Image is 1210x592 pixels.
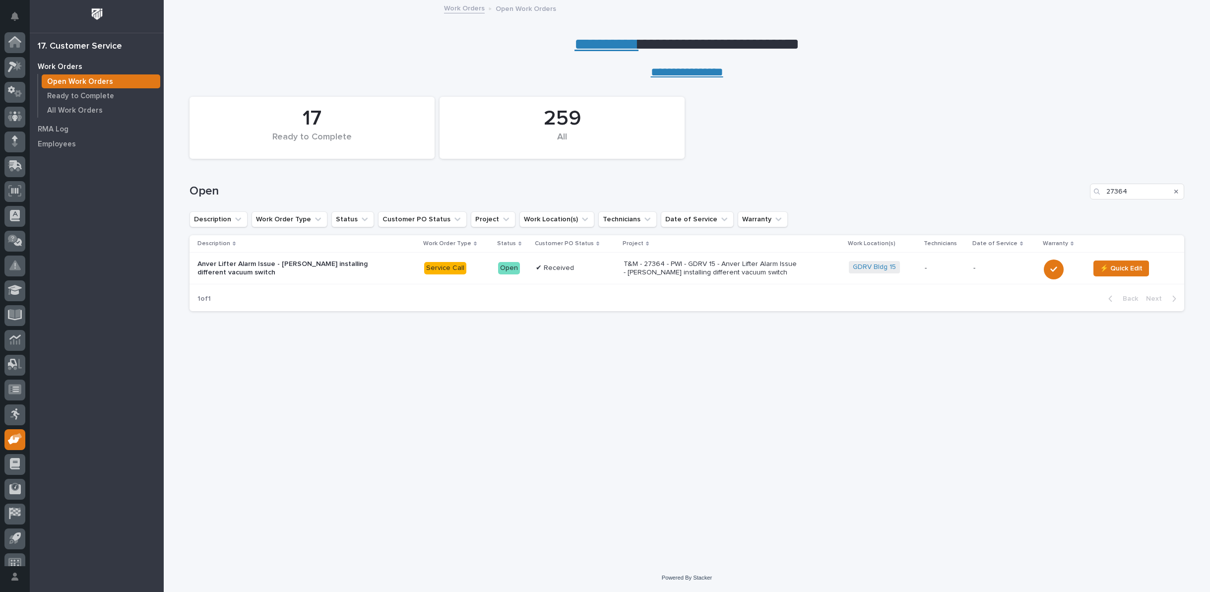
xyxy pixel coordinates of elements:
[47,92,114,101] p: Ready to Complete
[38,63,82,71] p: Work Orders
[497,238,516,249] p: Status
[197,260,371,277] p: Anver Lifter Alarm Issue - [PERSON_NAME] installing different vacuum switch
[30,59,164,74] a: Work Orders
[12,12,25,28] div: Notifications
[4,6,25,27] button: Notifications
[38,74,164,88] a: Open Work Orders
[190,184,1086,198] h1: Open
[1043,238,1068,249] p: Warranty
[1146,294,1168,303] span: Next
[496,2,556,13] p: Open Work Orders
[190,253,1184,284] tr: Anver Lifter Alarm Issue - [PERSON_NAME] installing different vacuum switchService CallOpen✔ Rece...
[972,238,1018,249] p: Date of Service
[535,238,594,249] p: Customer PO Status
[598,211,657,227] button: Technicians
[47,106,103,115] p: All Work Orders
[1142,294,1184,303] button: Next
[424,262,466,274] div: Service Call
[30,136,164,151] a: Employees
[456,106,668,131] div: 259
[47,77,113,86] p: Open Work Orders
[206,106,418,131] div: 17
[623,238,643,249] p: Project
[471,211,515,227] button: Project
[848,238,895,249] p: Work Location(s)
[738,211,788,227] button: Warranty
[38,125,68,134] p: RMA Log
[1090,184,1184,199] input: Search
[536,264,616,272] p: ✔ Received
[925,264,965,272] p: -
[661,211,734,227] button: Date of Service
[1093,261,1149,276] button: ⚡ Quick Edit
[206,132,418,153] div: Ready to Complete
[924,238,957,249] p: Technicians
[38,41,122,52] div: 17. Customer Service
[190,211,248,227] button: Description
[1100,263,1143,274] span: ⚡ Quick Edit
[519,211,594,227] button: Work Location(s)
[444,2,485,13] a: Work Orders
[197,238,230,249] p: Description
[624,260,797,277] p: T&M - 27364 - PWI - GDRV 15 - Anver Lifter Alarm Issue - [PERSON_NAME] installing different vacuu...
[30,122,164,136] a: RMA Log
[1117,294,1138,303] span: Back
[498,262,520,274] div: Open
[38,89,164,103] a: Ready to Complete
[190,287,219,311] p: 1 of 1
[88,5,106,23] img: Workspace Logo
[973,264,1036,272] p: -
[331,211,374,227] button: Status
[423,238,471,249] p: Work Order Type
[38,140,76,149] p: Employees
[662,575,712,581] a: Powered By Stacker
[456,132,668,153] div: All
[1100,294,1142,303] button: Back
[378,211,467,227] button: Customer PO Status
[38,103,164,117] a: All Work Orders
[853,263,896,271] a: GDRV Bldg 15
[252,211,327,227] button: Work Order Type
